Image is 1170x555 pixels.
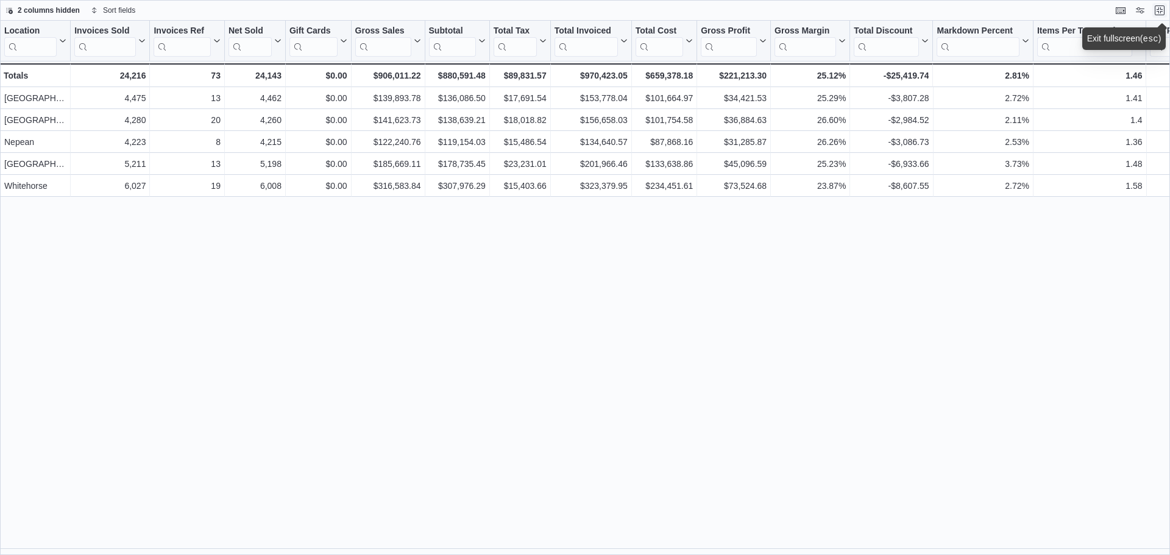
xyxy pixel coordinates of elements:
div: $0.00 [289,135,347,149]
div: 24,216 [74,68,146,83]
button: Total Invoiced [555,26,628,57]
div: $17,691.54 [494,91,547,105]
div: $101,754.58 [636,113,693,127]
div: 25.23% [775,157,846,171]
div: Items Per Transaction [1037,26,1133,57]
div: $18,018.82 [494,113,547,127]
button: Gross Margin [775,26,846,57]
button: Markdown Percent [937,26,1029,57]
button: Net Sold [229,26,282,57]
div: Gross Sales [355,26,411,57]
button: Exit fullscreen [1152,3,1167,18]
div: Gross Profit [701,26,757,57]
div: Total Invoiced [555,26,618,57]
div: $133,638.86 [636,157,693,171]
div: $0.00 [289,179,347,193]
div: -$25,419.74 [854,68,929,83]
div: 26.26% [775,135,846,149]
div: $201,966.46 [555,157,628,171]
button: Subtotal [429,26,486,57]
div: $45,096.59 [701,157,767,171]
div: Total Cost [636,26,683,57]
div: -$3,807.28 [854,91,929,105]
div: Total Invoiced [555,26,618,37]
div: Total Tax [494,26,537,57]
div: 24,143 [229,68,282,83]
div: 19 [154,179,220,193]
div: $89,831.57 [494,68,547,83]
span: 2 columns hidden [18,5,80,15]
div: Gross Profit [701,26,757,37]
div: $139,893.78 [355,91,421,105]
div: Invoices Sold [74,26,136,57]
div: Items Per Transaction [1037,26,1133,37]
div: Gross Margin [775,26,836,37]
div: $0.00 [289,157,347,171]
div: 25.29% [775,91,846,105]
button: Total Tax [494,26,547,57]
div: $15,486.54 [494,135,547,149]
div: $659,378.18 [636,68,693,83]
div: [GEOGRAPHIC_DATA] [4,113,66,127]
div: 4,223 [74,135,146,149]
div: Subtotal [429,26,476,57]
button: Location [4,26,66,57]
div: $36,884.63 [701,113,767,127]
div: 2.11% [937,113,1029,127]
div: Subtotal [429,26,476,37]
div: 1.48 [1037,157,1143,171]
div: 2.72% [937,91,1029,105]
div: $0.00 [289,68,347,83]
div: $880,591.48 [429,68,486,83]
div: $970,423.05 [555,68,628,83]
div: 2.81% [937,68,1029,83]
div: 1.4 [1037,113,1143,127]
button: Invoices Sold [74,26,146,57]
div: 25.12% [775,68,846,83]
div: 3.73% [937,157,1029,171]
div: 26.60% [775,113,846,127]
div: 5,211 [74,157,146,171]
kbd: esc [1143,34,1158,44]
div: Net Sold [229,26,272,37]
div: Gift Cards [289,26,338,37]
span: Sort fields [103,5,135,15]
div: $0.00 [289,113,347,127]
div: 2.53% [937,135,1029,149]
div: Whitehorse [4,179,66,193]
div: 6,027 [74,179,146,193]
div: -$2,984.52 [854,113,929,127]
button: Keyboard shortcuts [1113,3,1128,18]
div: $906,011.22 [355,68,421,83]
div: Location [4,26,57,37]
div: $156,658.03 [555,113,628,127]
div: $185,669.11 [355,157,421,171]
button: Total Cost [636,26,693,57]
div: $87,868.16 [636,135,693,149]
div: 13 [154,157,220,171]
div: 1.46 [1037,68,1143,83]
div: Gross Sales [355,26,411,37]
button: Invoices Ref [154,26,220,57]
div: [GEOGRAPHIC_DATA] [4,157,66,171]
div: 5,198 [229,157,282,171]
div: Net Sold [229,26,272,57]
div: Markdown Percent [937,26,1019,37]
div: 6,008 [229,179,282,193]
div: 73 [154,68,220,83]
div: $73,524.68 [701,179,767,193]
div: Total Cost [636,26,683,37]
div: Markdown Percent [937,26,1019,57]
div: Totals [4,68,66,83]
div: 4,215 [229,135,282,149]
div: $34,421.53 [701,91,767,105]
div: $122,240.76 [355,135,421,149]
div: $234,451.61 [636,179,693,193]
div: Total Tax [494,26,537,37]
div: $101,664.97 [636,91,693,105]
div: -$6,933.66 [854,157,929,171]
div: Invoices Ref [154,26,210,57]
div: 1.41 [1037,91,1143,105]
div: $316,583.84 [355,179,421,193]
div: -$8,607.55 [854,179,929,193]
